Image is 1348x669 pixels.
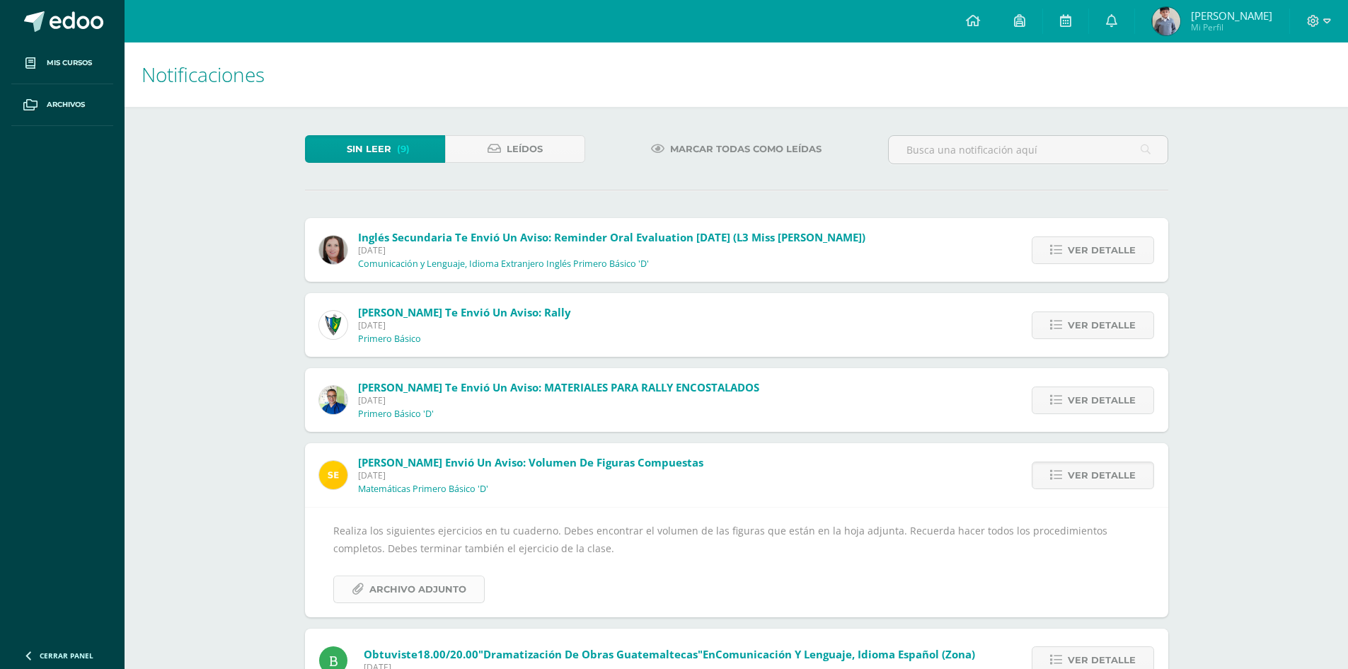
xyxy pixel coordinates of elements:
[358,305,571,319] span: [PERSON_NAME] te envió un aviso: Rally
[364,647,975,661] span: Obtuviste en
[1191,8,1272,23] span: [PERSON_NAME]
[358,469,703,481] span: [DATE]
[889,136,1168,164] input: Busca una notificación aquí
[40,651,93,661] span: Cerrar panel
[358,408,434,420] p: Primero Básico 'D'
[358,230,865,244] span: Inglés Secundaria te envió un aviso: Reminder Oral Evaluation [DATE] (L3 Miss [PERSON_NAME])
[369,576,466,602] span: Archivo Adjunto
[1191,21,1272,33] span: Mi Perfil
[358,258,649,270] p: Comunicación y Lenguaje, Idioma Extranjero Inglés Primero Básico 'D'
[445,135,585,163] a: Leídos
[397,136,410,162] span: (9)
[319,461,347,489] img: 03c2987289e60ca238394da5f82a525a.png
[417,647,478,661] span: 18.00/20.00
[1068,462,1136,488] span: Ver detalle
[305,135,445,163] a: Sin leer(9)
[1068,387,1136,413] span: Ver detalle
[358,394,759,406] span: [DATE]
[333,522,1140,603] div: Realiza los siguientes ejercicios en tu cuaderno. Debes encontrar el volumen de las figuras que e...
[47,57,92,69] span: Mis cursos
[715,647,975,661] span: Comunicación y Lenguaje, Idioma Español (Zona)
[142,61,265,88] span: Notificaciones
[358,484,488,495] p: Matemáticas Primero Básico 'D'
[319,386,347,414] img: 692ded2a22070436d299c26f70cfa591.png
[358,319,571,331] span: [DATE]
[358,455,703,469] span: [PERSON_NAME] envió un aviso: Volumen de figuras compuestas
[1068,312,1136,338] span: Ver detalle
[478,647,703,661] span: "Dramatización de obras guatemaltecas"
[1152,7,1180,35] img: 5beb38fec7668301f370e1681d348f64.png
[633,135,839,163] a: Marcar todas como leídas
[347,136,391,162] span: Sin leer
[670,136,822,162] span: Marcar todas como leídas
[358,380,759,394] span: [PERSON_NAME] te envió un aviso: MATERIALES PARA RALLY ENCOSTALADOS
[507,136,543,162] span: Leídos
[11,42,113,84] a: Mis cursos
[333,576,485,603] a: Archivo Adjunto
[1068,237,1136,263] span: Ver detalle
[358,244,865,256] span: [DATE]
[11,84,113,126] a: Archivos
[47,99,85,110] span: Archivos
[358,333,421,345] p: Primero Básico
[319,236,347,264] img: 8af0450cf43d44e38c4a1497329761f3.png
[319,311,347,339] img: 9f174a157161b4ddbe12118a61fed988.png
